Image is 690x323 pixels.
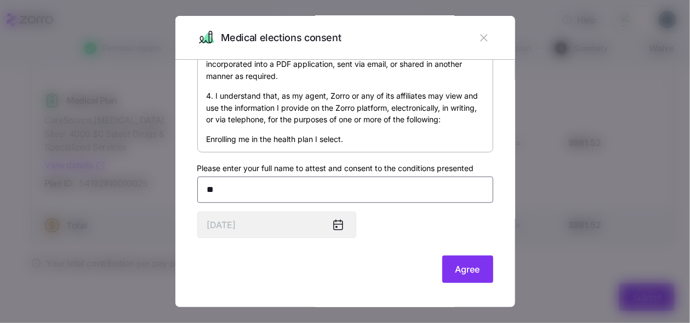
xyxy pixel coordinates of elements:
span: Agree [455,263,480,276]
p: 4. I understand that, as my agent, Zorro or any of its affiliates may view and use the informatio... [207,90,484,126]
p: Enrolling me in the health plan I select. [207,133,484,145]
span: Medical elections consent [221,30,341,46]
label: Please enter your full name to attest and consent to the conditions presented [197,162,474,174]
input: MM/DD/YYYY [197,212,356,238]
button: Agree [442,256,493,283]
